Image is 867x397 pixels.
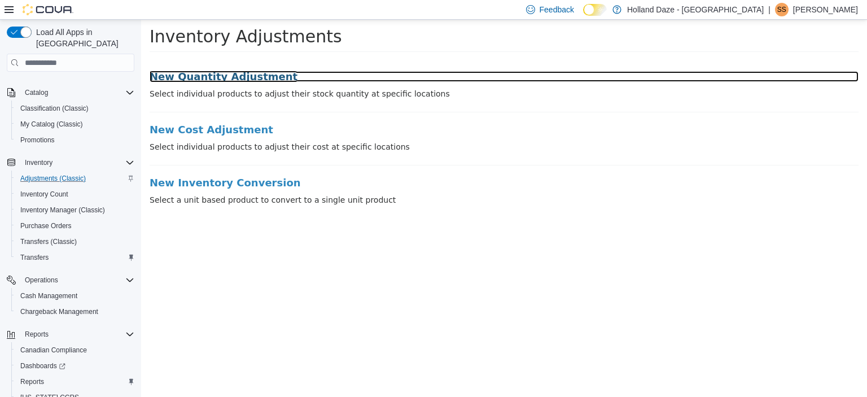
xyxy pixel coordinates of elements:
[8,104,717,116] a: New Cost Adjustment
[11,374,139,390] button: Reports
[16,343,91,357] a: Canadian Compliance
[20,156,57,169] button: Inventory
[16,203,110,217] a: Inventory Manager (Classic)
[20,328,134,341] span: Reports
[8,7,201,27] span: Inventory Adjustments
[20,86,134,99] span: Catalog
[16,289,82,303] a: Cash Management
[2,155,139,171] button: Inventory
[16,289,134,303] span: Cash Management
[16,235,81,248] a: Transfers (Classic)
[20,174,86,183] span: Adjustments (Classic)
[11,304,139,320] button: Chargeback Management
[11,288,139,304] button: Cash Management
[11,234,139,250] button: Transfers (Classic)
[16,203,134,217] span: Inventory Manager (Classic)
[16,343,134,357] span: Canadian Compliance
[20,377,44,386] span: Reports
[768,3,770,16] p: |
[20,206,105,215] span: Inventory Manager (Classic)
[8,121,717,133] p: Select individual products to adjust their cost at specific locations
[16,305,103,319] a: Chargeback Management
[16,219,76,233] a: Purchase Orders
[8,158,717,169] a: New Inventory Conversion
[20,221,72,230] span: Purchase Orders
[11,132,139,148] button: Promotions
[775,3,789,16] div: Shawn S
[25,276,58,285] span: Operations
[16,219,134,233] span: Purchase Orders
[11,358,139,374] a: Dashboards
[20,86,52,99] button: Catalog
[16,187,73,201] a: Inventory Count
[20,104,89,113] span: Classification (Classic)
[20,120,83,129] span: My Catalog (Classic)
[20,361,65,370] span: Dashboards
[2,272,139,288] button: Operations
[20,156,134,169] span: Inventory
[16,133,59,147] a: Promotions
[777,3,786,16] span: SS
[20,291,77,300] span: Cash Management
[16,102,134,115] span: Classification (Classic)
[20,136,55,145] span: Promotions
[11,101,139,116] button: Classification (Classic)
[793,3,858,16] p: [PERSON_NAME]
[16,187,134,201] span: Inventory Count
[16,359,70,373] a: Dashboards
[16,133,134,147] span: Promotions
[16,117,134,131] span: My Catalog (Classic)
[11,218,139,234] button: Purchase Orders
[16,117,87,131] a: My Catalog (Classic)
[8,68,717,80] p: Select individual products to adjust their stock quantity at specific locations
[11,171,139,186] button: Adjustments (Classic)
[16,235,134,248] span: Transfers (Classic)
[8,174,717,186] p: Select a unit based product to convert to a single unit product
[11,186,139,202] button: Inventory Count
[20,237,77,246] span: Transfers (Classic)
[16,359,134,373] span: Dashboards
[20,273,134,287] span: Operations
[11,202,139,218] button: Inventory Manager (Classic)
[16,102,93,115] a: Classification (Classic)
[20,307,98,316] span: Chargeback Management
[32,27,134,49] span: Load All Apps in [GEOGRAPHIC_DATA]
[20,190,68,199] span: Inventory Count
[16,251,134,264] span: Transfers
[11,116,139,132] button: My Catalog (Classic)
[25,330,49,339] span: Reports
[23,4,73,15] img: Cova
[20,328,53,341] button: Reports
[583,4,607,16] input: Dark Mode
[16,375,49,389] a: Reports
[20,253,49,262] span: Transfers
[16,172,134,185] span: Adjustments (Classic)
[2,326,139,342] button: Reports
[627,3,764,16] p: Holland Daze - [GEOGRAPHIC_DATA]
[11,250,139,265] button: Transfers
[16,305,134,319] span: Chargeback Management
[20,273,63,287] button: Operations
[16,251,53,264] a: Transfers
[16,172,90,185] a: Adjustments (Classic)
[11,342,139,358] button: Canadian Compliance
[2,85,139,101] button: Catalog
[25,88,48,97] span: Catalog
[20,346,87,355] span: Canadian Compliance
[16,375,134,389] span: Reports
[8,51,717,63] a: New Quantity Adjustment
[540,4,574,15] span: Feedback
[25,158,52,167] span: Inventory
